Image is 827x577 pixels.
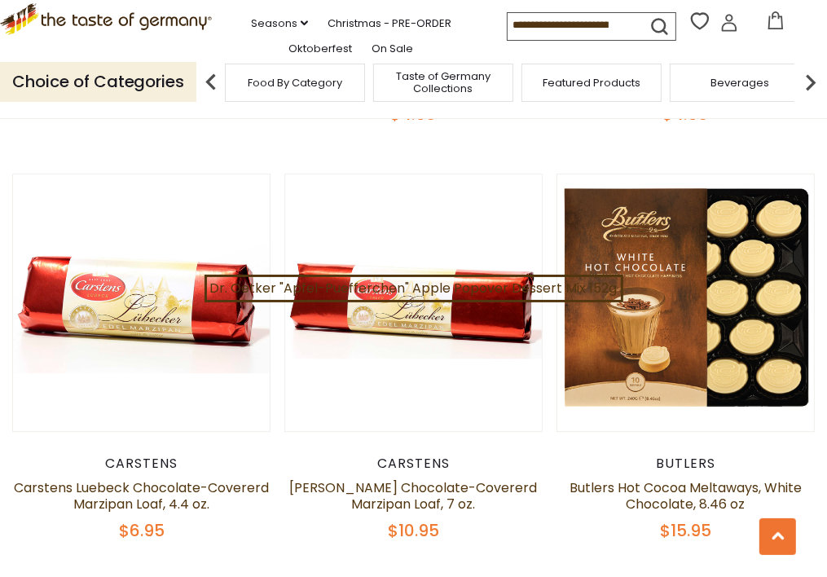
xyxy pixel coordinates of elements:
[12,456,271,472] div: Carstens
[285,174,542,431] img: Carstens Luebeck Chocolate-Covererd Marzipan Loaf, 7 oz.
[570,478,802,513] a: Butlers Hot Cocoa Meltaways, White Chocolate, 8.46 oz
[14,478,269,513] a: Carstens Luebeck Chocolate-Covererd Marzipan Loaf, 4.4 oz.
[288,40,352,58] a: Oktoberfest
[119,519,165,542] span: $6.95
[372,40,413,58] a: On Sale
[660,519,711,542] span: $15.95
[710,77,769,89] a: Beverages
[556,456,815,472] div: Butlers
[543,77,640,89] a: Featured Products
[378,70,508,95] a: Taste of Germany Collections
[195,66,227,99] img: previous arrow
[13,174,270,431] img: Carstens Luebeck Chocolate-Covererd Marzipan Loaf, 4.4 oz.
[794,66,827,99] img: next arrow
[284,456,543,472] div: Carstens
[289,478,537,513] a: [PERSON_NAME] Chocolate-Covererd Marzipan Loaf, 7 oz.
[248,77,342,89] a: Food By Category
[388,519,439,542] span: $10.95
[557,174,814,431] img: Butlers Hot Cocoa Meltaways, White Chocolate, 8.46 oz
[328,15,451,33] a: Christmas - PRE-ORDER
[251,15,308,33] a: Seasons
